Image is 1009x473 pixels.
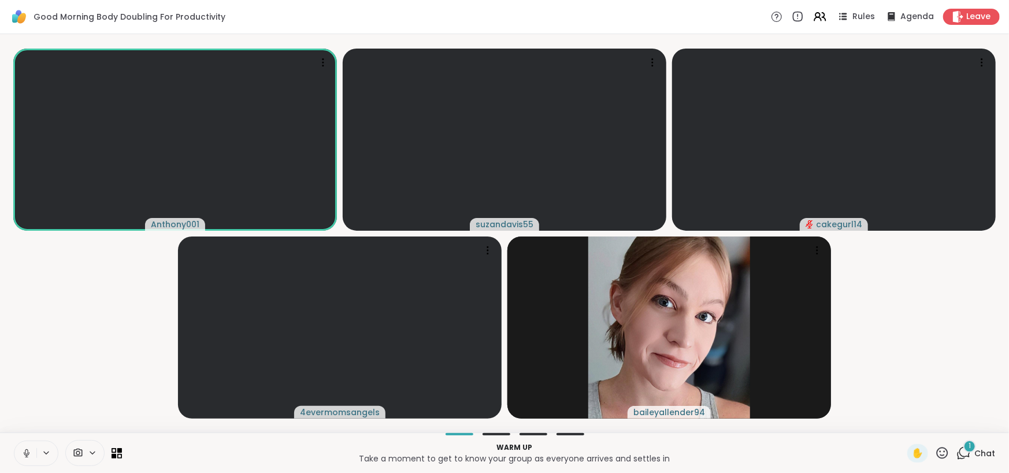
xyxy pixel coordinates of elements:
span: 4evermomsangels [300,407,380,418]
span: Agenda [900,11,934,23]
span: ✋ [912,446,923,460]
span: cakegurl14 [816,219,862,230]
span: Good Morning Body Doubling For Productivity [34,11,225,23]
span: baileyallender94 [633,407,705,418]
p: Take a moment to get to know your group as everyone arrives and settles in [129,453,900,464]
span: Rules [852,11,875,23]
span: 1 [969,441,971,451]
span: audio-muted [806,220,814,228]
span: Chat [974,448,995,459]
img: ShareWell Logomark [9,7,29,27]
span: Leave [966,11,991,23]
span: suzandavis55 [476,219,533,230]
span: Anthony001 [151,219,199,230]
img: baileyallender94 [588,236,750,419]
p: Warm up [129,442,900,453]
